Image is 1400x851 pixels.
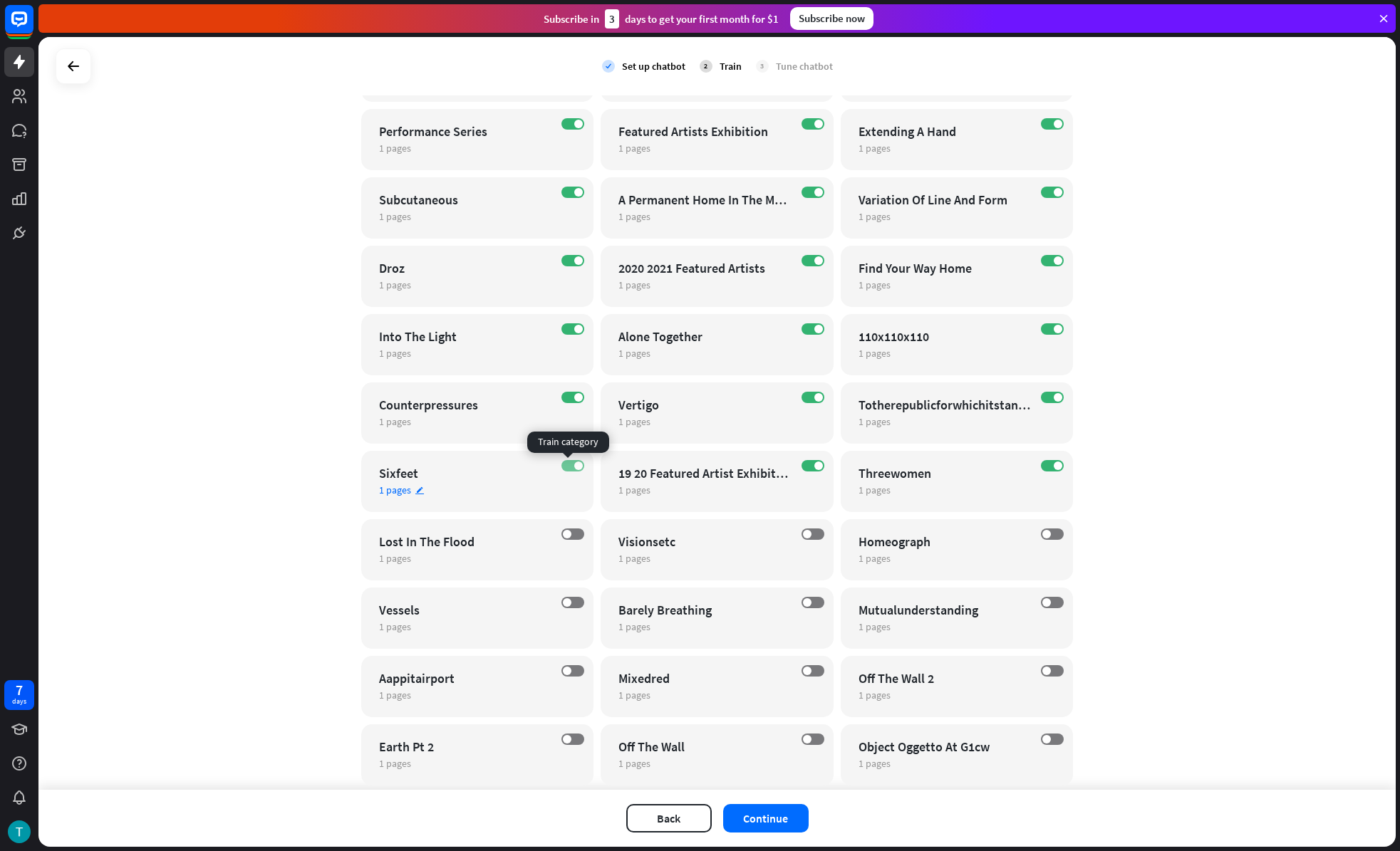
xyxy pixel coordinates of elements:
div: Lost In The Flood [379,533,551,550]
div: Find Your Way Home [859,260,1031,276]
div: 2 [700,60,712,73]
a: 7 days [4,680,34,710]
div: 7 [16,684,23,696]
span: 1 pages [618,278,650,291]
div: Subscribe in days to get your first month for $1 [544,9,779,28]
span: 1 pages [859,484,891,496]
span: 1 pages [379,689,411,701]
span: 1 pages [379,142,411,155]
span: 1 pages [859,142,891,155]
span: 1 pages [618,347,650,360]
button: Back [626,804,712,832]
div: Object Oggetto At G1cw [859,738,1031,755]
div: Visionsetc [618,533,791,550]
div: Threewomen [859,465,1031,481]
div: Performance Series [379,123,551,140]
i: check [602,60,615,73]
div: Vessels [379,602,551,618]
span: 1 pages [618,620,650,633]
span: 1 pages [859,210,891,223]
span: 1 pages [859,278,891,291]
div: Variation Of Line And Form [859,192,1031,208]
i: edit [415,486,425,495]
span: 1 pages [618,210,650,223]
div: Set up chatbot [622,60,685,73]
div: Train [720,60,742,73]
span: 1 pages [379,484,411,496]
div: 2020 2021 Featured Artists [618,260,791,276]
span: 1 pages [618,757,650,770]
span: 1 pages [618,484,650,496]
div: Aappitairport [379,670,551,686]
span: 1 pages [379,620,411,633]
div: Subscribe now [790,7,873,30]
div: Totherepublicforwhichitstands [859,397,1031,413]
div: Homeograph [859,533,1031,550]
button: Continue [723,804,809,832]
div: Earth Pt 2 [379,738,551,755]
div: Droz [379,260,551,276]
div: A Permanent Home In The Mouth Of The Sun [618,192,791,208]
span: 1 pages [618,142,650,155]
div: 110x110x110 [859,328,1031,345]
div: Mixedred [618,670,791,686]
button: Open LiveChat chat widget [11,6,54,48]
div: Mutualunderstanding [859,602,1031,618]
span: 1 pages [859,620,891,633]
span: 1 pages [859,757,891,770]
div: Sixfeet [379,465,551,481]
span: 1 pages [379,552,411,565]
div: Barely Breathing [618,602,791,618]
div: Off The Wall 2 [859,670,1031,686]
div: Off The Wall [618,738,791,755]
div: Featured Artists Exhibition [618,123,791,140]
div: Extending A Hand [859,123,1031,140]
div: days [12,696,26,706]
div: Into The Light [379,328,551,345]
span: 1 pages [859,415,891,428]
span: 1 pages [618,689,650,701]
span: 1 pages [379,210,411,223]
span: 1 pages [859,347,891,360]
span: 1 pages [618,415,650,428]
span: 1 pages [379,757,411,770]
div: Alone Together [618,328,791,345]
span: 1 pages [618,552,650,565]
span: 1 pages [859,689,891,701]
div: 3 [605,9,619,28]
div: Counterpressures [379,397,551,413]
div: 3 [756,60,769,73]
div: 19 20 Featured Artist Exhibition [618,465,791,481]
span: 1 pages [379,278,411,291]
div: Tune chatbot [776,60,833,73]
div: Vertigo [618,397,791,413]
span: 1 pages [379,415,411,428]
span: 1 pages [859,552,891,565]
div: Subcutaneous [379,192,551,208]
span: 1 pages [379,347,411,360]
